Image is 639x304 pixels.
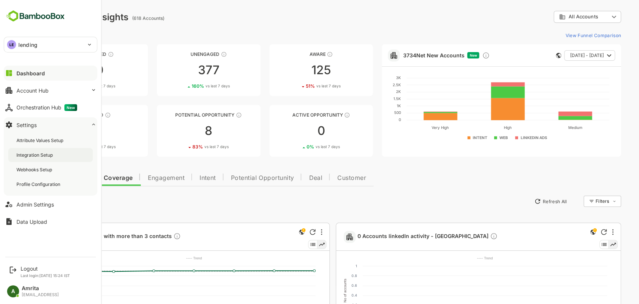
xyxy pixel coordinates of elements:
span: [DATE] - [DATE] [544,51,578,60]
button: Account Hub [4,83,97,98]
text: ---- Trend [160,256,176,260]
div: More [586,229,587,235]
div: A [7,285,19,297]
text: 400 [34,274,40,278]
text: 2K [370,89,375,94]
div: Attribute Values Setup [16,137,65,144]
div: Refresh [575,229,581,235]
p: Last login: [DATE] 15:24 IST [21,273,70,278]
button: Settings [4,117,97,132]
div: More [295,229,296,235]
img: BambooboxFullLogoMark.5f36c76dfaba33ec1ec1367b70bb1252.svg [4,9,67,23]
text: 2.5K [366,82,375,87]
text: 0 [372,117,375,122]
span: Intent [173,175,190,181]
div: Active Opportunity [243,112,347,118]
span: Customer [311,175,340,181]
text: 300 [34,283,40,288]
text: 1K [371,103,375,108]
div: These accounts are warm, further nurturing would qualify them to MQAs [79,112,85,118]
a: 453 Accounts with more than 3 contactsDescription not present [40,232,158,241]
span: vs last 7 days [289,144,314,150]
div: Description not present [147,232,155,241]
text: 0.6 [325,283,331,288]
div: Dashboard Insights [18,12,102,22]
span: 453 Accounts with more than 3 contacts [40,232,155,241]
div: This is a global insight. Segment selection is not applicable for this view [562,228,571,238]
span: vs last 7 days [65,144,89,150]
div: These accounts have open opportunities which might be at any of the Sales Stages [318,112,324,118]
ag: (618 Accounts) [106,15,140,21]
text: Medium [542,125,556,130]
span: Engagement [121,175,158,181]
button: New Insights [18,195,73,208]
div: 8 [131,125,234,137]
p: lending [18,41,37,49]
div: 0 [243,125,347,137]
div: [EMAIL_ADDRESS] [22,292,59,297]
button: [DATE] - [DATE] [538,50,589,61]
button: View Funnel Comparison [536,29,595,41]
div: 51 % [280,83,314,89]
text: 500 [34,264,40,268]
span: 0 Accounts linkedIn activity - [GEOGRAPHIC_DATA] [331,232,471,241]
span: Data Quality and Coverage [25,175,106,181]
div: 0 % [280,144,314,150]
div: LElending [4,37,97,52]
span: Potential Opportunity [205,175,268,181]
text: 0.4 [325,293,331,297]
button: Admin Settings [4,197,97,212]
div: Unreached [18,51,122,57]
text: 1.5K [367,96,375,101]
div: This is a global insight. Segment selection is not applicable for this view [271,228,280,238]
a: 3734Net New Accounts [377,52,438,58]
div: Admin Settings [16,201,54,208]
div: 15 % [54,83,89,89]
div: Engaged [18,112,122,118]
a: UnreachedThese accounts have not been engaged with for a defined time period9015%vs last 7 days [18,44,122,96]
span: vs last 7 days [65,83,89,89]
span: vs last 7 days [178,144,203,150]
div: These accounts have not shown enough engagement and need nurturing [195,51,201,57]
div: 160 % [165,83,204,89]
a: EngagedThese accounts are warm, further nurturing would qualify them to MQAs1881%vs last 7 days [18,105,122,157]
div: 90 [18,64,122,76]
span: vs last 7 days [179,83,204,89]
a: Active OpportunityThese accounts have open opportunities which might be at any of the Sales Stage... [243,105,347,157]
span: All Accounts [542,14,572,19]
span: New [64,104,77,111]
div: Description not present [464,232,471,241]
div: Dashboard [16,70,45,76]
div: Refresh [283,229,289,235]
div: 81 % [54,144,89,150]
text: 3K [370,75,375,80]
text: 1 [329,264,331,268]
div: These accounts have just entered the buying cycle and need further nurturing [301,51,307,57]
div: 377 [131,64,234,76]
button: Refresh All [505,195,544,207]
text: ---- Trend [451,256,467,260]
span: vs last 7 days [290,83,314,89]
span: Deal [283,175,296,181]
div: 125 [243,64,347,76]
a: UnengagedThese accounts have not shown enough engagement and need nurturing377160%vs last 7 days [131,44,234,96]
button: Data Upload [4,214,97,229]
span: New [443,53,451,57]
div: Integration Setup [16,152,54,158]
a: 0 Accounts linkedIn activity - [GEOGRAPHIC_DATA]Description not present [331,232,474,241]
div: Discover new ICP-fit accounts showing engagement — via intent surges, anonymous website visits, L... [456,52,463,59]
div: Data Upload [16,219,47,225]
text: High [478,125,486,130]
text: 500 [368,110,375,115]
div: Unengaged [131,51,234,57]
div: Filters [569,198,583,204]
div: Filters [569,195,595,208]
div: Aware [243,51,347,57]
a: AwareThese accounts have just entered the buying cycle and need further nurturing12551%vs last 7 ... [243,44,347,96]
button: Dashboard [4,66,97,81]
div: These accounts have not been engaged with for a defined time period [82,51,88,57]
div: Logout [21,265,70,272]
text: 0.8 [325,274,331,278]
div: Amrita [22,285,59,292]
